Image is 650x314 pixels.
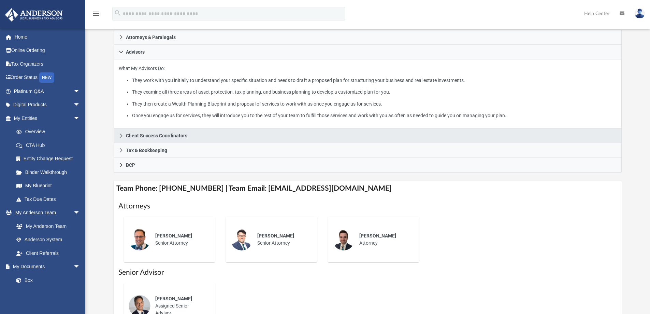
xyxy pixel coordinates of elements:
[5,84,90,98] a: Platinum Q&Aarrow_drop_down
[73,84,87,98] span: arrow_drop_down
[10,246,87,260] a: Client Referrals
[73,98,87,112] span: arrow_drop_down
[132,76,617,85] li: They work with you initially to understand your specific situation and needs to draft a proposed ...
[10,138,90,152] a: CTA Hub
[119,64,617,120] p: What My Advisors Do:
[126,35,176,40] span: Attorneys & Paralegals
[92,10,100,18] i: menu
[5,30,90,44] a: Home
[155,233,192,238] span: [PERSON_NAME]
[132,100,617,108] li: They then create a Wealth Planning Blueprint and proposal of services to work with us once you en...
[10,179,87,193] a: My Blueprint
[5,98,90,112] a: Digital Productsarrow_drop_down
[257,233,294,238] span: [PERSON_NAME]
[92,13,100,18] a: menu
[114,45,622,59] a: Advisors
[114,59,622,129] div: Advisors
[5,111,90,125] a: My Entitiesarrow_drop_down
[73,206,87,220] span: arrow_drop_down
[5,206,87,220] a: My Anderson Teamarrow_drop_down
[114,30,622,45] a: Attorneys & Paralegals
[635,9,645,18] img: User Pic
[39,72,54,83] div: NEW
[333,229,355,250] img: thumbnail
[132,88,617,96] li: They examine all three areas of asset protection, tax planning, and business planning to develop ...
[355,228,414,251] div: Attorney
[126,163,135,167] span: BCP
[126,148,167,153] span: Tax & Bookkeeping
[10,273,84,287] a: Box
[114,128,622,143] a: Client Success Coordinators
[114,9,121,17] i: search
[359,233,396,238] span: [PERSON_NAME]
[10,287,87,301] a: Meeting Minutes
[118,268,617,277] h1: Senior Advisor
[132,111,617,120] li: Once you engage us for services, they will introduce you to the rest of your team to fulfill thos...
[150,228,210,251] div: Senior Attorney
[5,57,90,71] a: Tax Organizers
[10,152,90,166] a: Entity Change Request
[5,44,90,57] a: Online Ordering
[155,296,192,301] span: [PERSON_NAME]
[114,158,622,173] a: BCP
[3,8,65,22] img: Anderson Advisors Platinum Portal
[5,260,87,274] a: My Documentsarrow_drop_down
[129,229,150,250] img: thumbnail
[252,228,312,251] div: Senior Attorney
[10,165,90,179] a: Binder Walkthrough
[118,201,617,211] h1: Attorneys
[231,229,252,250] img: thumbnail
[126,133,187,138] span: Client Success Coordinators
[10,233,87,247] a: Anderson System
[114,181,622,196] h4: Team Phone: [PHONE_NUMBER] | Team Email: [EMAIL_ADDRESS][DOMAIN_NAME]
[73,260,87,274] span: arrow_drop_down
[73,111,87,125] span: arrow_drop_down
[126,50,145,54] span: Advisors
[5,71,90,85] a: Order StatusNEW
[10,219,84,233] a: My Anderson Team
[114,143,622,158] a: Tax & Bookkeeping
[10,125,90,139] a: Overview
[10,192,90,206] a: Tax Due Dates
